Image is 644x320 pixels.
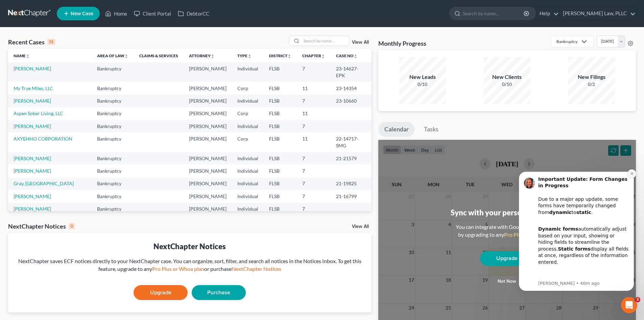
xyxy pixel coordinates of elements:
td: [PERSON_NAME] [184,107,232,120]
td: 7 [297,152,331,165]
a: Districtunfold_more [269,53,291,58]
a: Calendar [378,122,415,137]
a: [PERSON_NAME] [14,123,51,129]
div: 13 [47,39,55,45]
div: Sync with your personal calendar [451,207,563,218]
td: 11 [297,82,331,94]
td: Bankruptcy [92,152,134,165]
td: FLSB [264,203,297,215]
td: [PERSON_NAME] [184,94,232,107]
i: unfold_more [26,54,30,58]
div: NextChapter saves ECF notices directly to your NextChapter case. You can organize, sort, filter, ... [14,257,366,273]
td: Bankruptcy [92,190,134,202]
button: Not now [480,275,534,288]
td: Bankruptcy [92,203,134,215]
td: 7 [297,62,331,82]
td: 21-19825 [331,177,371,190]
td: FLSB [264,190,297,202]
div: 0/2 [568,81,615,88]
td: FLSB [264,82,297,94]
td: FLSB [264,120,297,132]
a: Pro Plus or Whoa plan [504,231,556,238]
a: Tasks [418,122,445,137]
a: Aspen Sober Living, LLC [14,110,63,116]
a: Nameunfold_more [14,53,30,58]
a: [PERSON_NAME] [14,66,51,71]
a: [PERSON_NAME] [14,206,51,212]
td: Individual [232,190,264,202]
td: 23-14627-EPK [331,62,371,82]
div: NextChapter Notices [8,222,75,230]
td: Bankruptcy [92,62,134,82]
td: Corp [232,132,264,152]
div: You can integrate with Google, Outlook, iCal by upgrading to any [453,223,561,239]
td: Individual [232,177,264,190]
td: 23-14354 [331,82,371,94]
td: [PERSON_NAME] [184,82,232,94]
td: [PERSON_NAME] [184,62,232,82]
td: Individual [232,94,264,107]
td: 11 [297,132,331,152]
td: Individual [232,152,264,165]
div: 0/10 [399,81,446,88]
a: Upgrade [480,251,534,266]
div: New Filings [568,73,615,81]
div: NextChapter Notices [14,241,366,252]
a: Pro Plus or Whoa plan [152,265,204,272]
span: New Case [71,11,93,16]
td: [PERSON_NAME] [184,203,232,215]
i: unfold_more [124,54,128,58]
iframe: Intercom notifications message [509,162,644,302]
div: 0/10 [483,81,531,88]
a: [PERSON_NAME] [14,168,51,174]
td: [PERSON_NAME] [184,177,232,190]
td: Corp [232,107,264,120]
a: Upgrade [134,285,188,300]
td: 23-10660 [331,94,371,107]
td: 21-16799 [331,190,371,202]
input: Search by name... [302,36,349,46]
button: Dismiss notification [119,8,127,17]
a: NextChapter Notices [232,265,281,272]
div: New Clients [483,73,531,81]
td: 7 [297,190,331,202]
td: 7 [297,177,331,190]
div: Recent Cases [8,38,55,46]
td: Bankruptcy [92,177,134,190]
td: 11 [297,107,331,120]
div: 0 [69,223,75,229]
a: Home [102,7,130,20]
i: unfold_more [247,54,252,58]
a: Attorneyunfold_more [189,53,215,58]
a: Client Portal [130,7,174,20]
a: Gray, [GEOGRAPHIC_DATA] [14,180,74,186]
td: [PERSON_NAME] [184,120,232,132]
td: 7 [297,120,331,132]
div: Our team is actively working to re-integrate dynamic functionality and expects to have it restore... [29,108,120,161]
td: Bankruptcy [92,94,134,107]
td: 21-21579 [331,152,371,165]
a: [PERSON_NAME] [14,98,51,104]
td: Individual [232,120,264,132]
td: Individual [232,62,264,82]
td: Individual [232,203,264,215]
a: [PERSON_NAME] Law, PLLC [559,7,636,20]
a: Purchase [192,285,246,300]
a: View All [352,40,369,45]
a: Typeunfold_more [237,53,252,58]
td: Corp [232,82,264,94]
i: unfold_more [211,54,215,58]
td: FLSB [264,165,297,177]
input: Search by name... [463,7,525,20]
a: DebtorCC [174,7,213,20]
a: Case Nounfold_more [336,53,358,58]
